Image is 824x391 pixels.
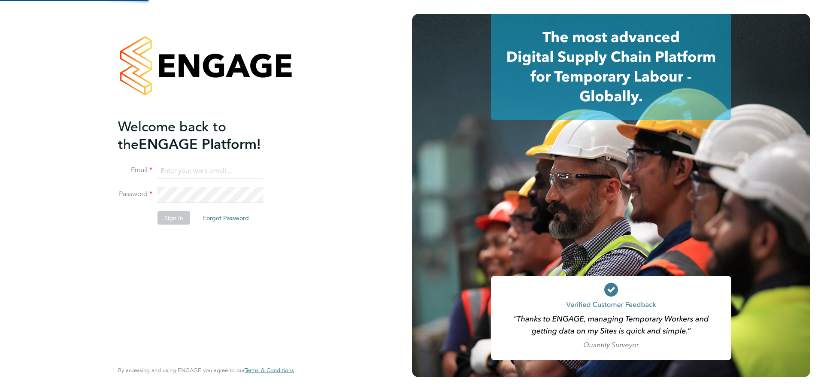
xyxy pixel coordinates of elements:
a: Terms & Conditions [245,367,294,374]
span: Terms & Conditions [245,367,294,374]
span: By accessing and using ENGAGE you agree to our [118,367,294,374]
button: Forgot Password [196,211,256,225]
label: Email [118,166,152,175]
span: Welcome back to the [118,118,226,152]
button: Sign In [158,211,190,225]
label: Password [118,190,152,199]
input: Enter your work email... [158,163,264,179]
h2: ENGAGE Platform! [118,118,285,153]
